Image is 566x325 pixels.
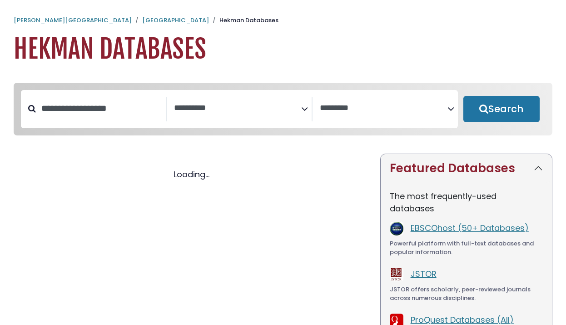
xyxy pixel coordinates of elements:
button: Featured Databases [381,154,552,183]
p: The most frequently-used databases [390,190,543,215]
a: [GEOGRAPHIC_DATA] [142,16,209,25]
textarea: Search [174,104,301,113]
div: Powerful platform with full-text databases and popular information. [390,239,543,257]
a: [PERSON_NAME][GEOGRAPHIC_DATA] [14,16,132,25]
h1: Hekman Databases [14,34,552,65]
div: JSTOR offers scholarly, peer-reviewed journals across numerous disciplines. [390,285,543,303]
button: Submit for Search Results [463,96,540,122]
nav: Search filters [14,83,552,135]
li: Hekman Databases [209,16,278,25]
input: Search database by title or keyword [36,101,166,116]
div: Loading... [14,168,369,180]
textarea: Search [320,104,447,113]
nav: breadcrumb [14,16,552,25]
a: EBSCOhost (50+ Databases) [411,222,529,234]
a: JSTOR [411,268,437,280]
